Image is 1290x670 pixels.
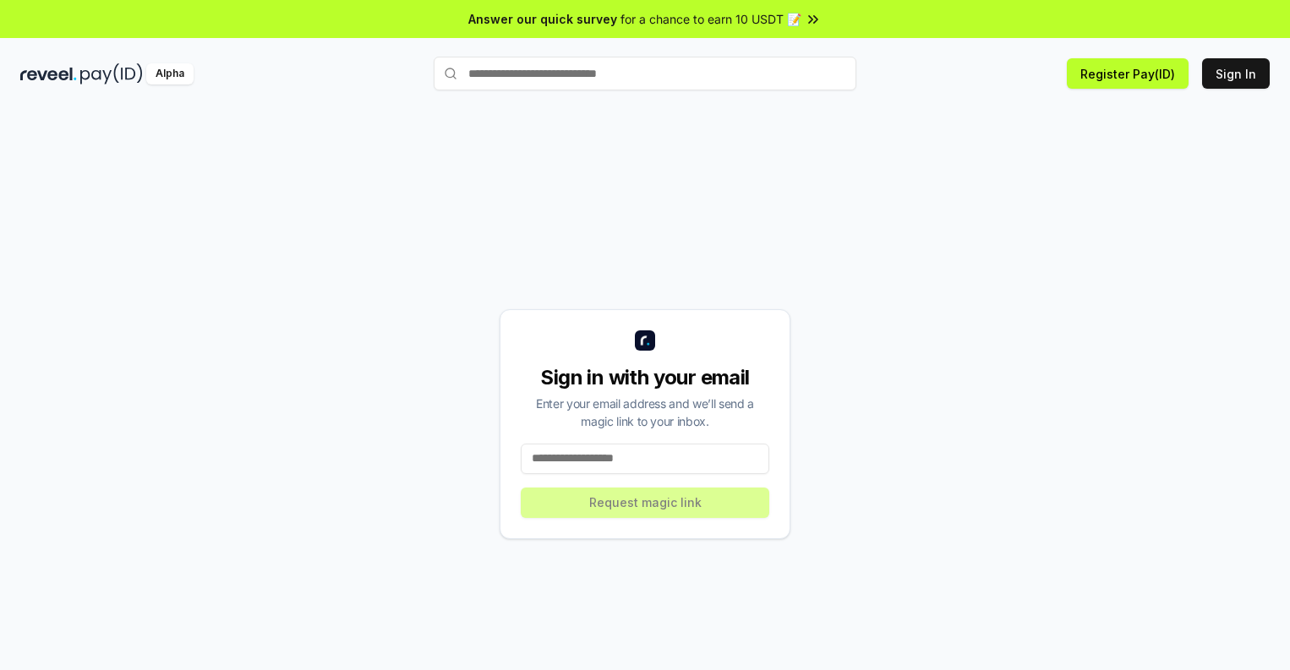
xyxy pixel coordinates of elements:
img: logo_small [635,330,655,351]
button: Sign In [1202,58,1270,89]
span: for a chance to earn 10 USDT 📝 [620,10,801,28]
div: Sign in with your email [521,364,769,391]
span: Answer our quick survey [468,10,617,28]
div: Enter your email address and we’ll send a magic link to your inbox. [521,395,769,430]
div: Alpha [146,63,194,84]
button: Register Pay(ID) [1067,58,1189,89]
img: pay_id [80,63,143,84]
img: reveel_dark [20,63,77,84]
